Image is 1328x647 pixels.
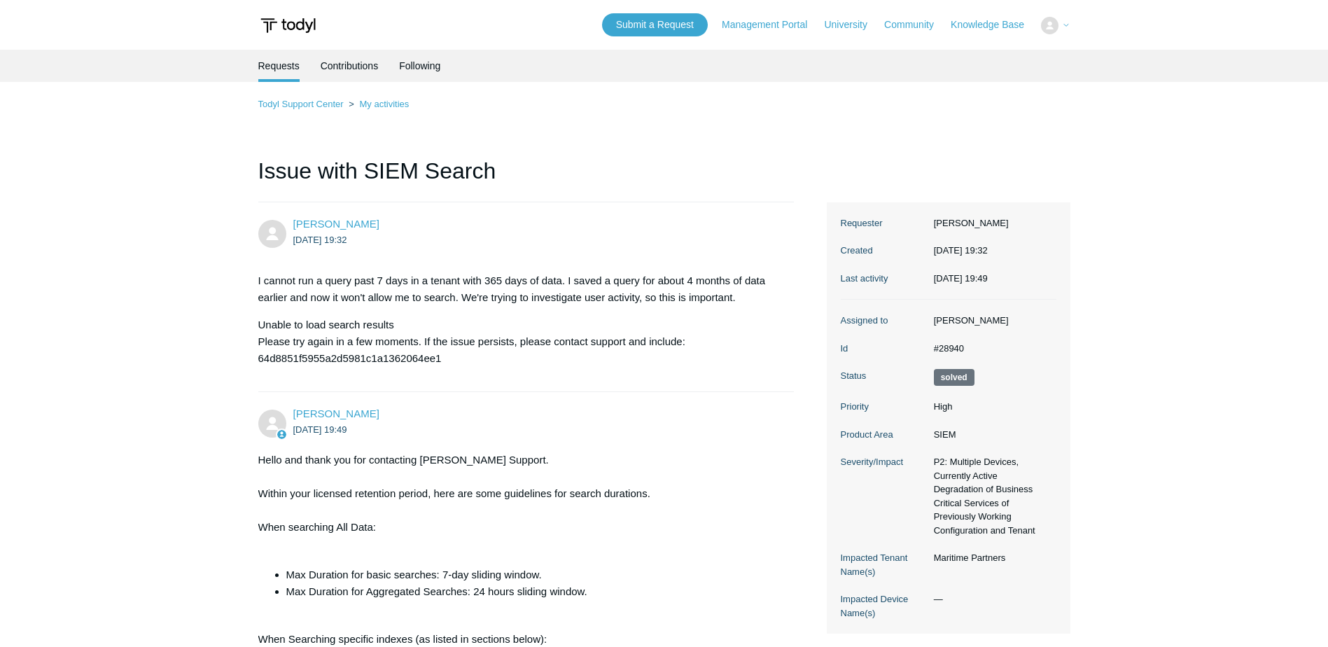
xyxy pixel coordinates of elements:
[321,50,379,82] a: Contributions
[258,316,781,367] p: Unable to load search results Please try again in a few moments. If the issue persists, please co...
[841,369,927,383] dt: Status
[927,342,1056,356] dd: #28940
[258,99,344,109] a: Todyl Support Center
[927,428,1056,442] dd: SIEM
[346,99,409,109] li: My activities
[258,272,781,306] p: I cannot run a query past 7 days in a tenant with 365 days of data. I saved a query for about 4 m...
[293,218,379,230] span: Miles McCready
[927,592,1056,606] dd: —
[841,400,927,414] dt: Priority
[927,455,1056,537] dd: P2: Multiple Devices, Currently Active Degradation of Business Critical Services of Previously Wo...
[934,273,988,284] time: 2025-10-14T19:49:31+00:00
[824,18,881,32] a: University
[841,244,927,258] dt: Created
[841,428,927,442] dt: Product Area
[841,314,927,328] dt: Assigned to
[399,50,440,82] a: Following
[927,551,1056,565] dd: Maritime Partners
[934,369,974,386] span: This request has been solved
[258,13,318,39] img: Todyl Support Center Help Center home page
[927,314,1056,328] dd: [PERSON_NAME]
[293,424,347,435] time: 2025-10-14T19:49:31Z
[293,408,379,419] span: Kris Haire
[293,235,347,245] time: 2025-10-14T19:32:46Z
[722,18,821,32] a: Management Portal
[884,18,948,32] a: Community
[841,551,927,578] dt: Impacted Tenant Name(s)
[293,408,379,419] a: [PERSON_NAME]
[286,566,781,583] li: Max Duration for basic searches: 7-day sliding window.
[258,99,347,109] li: Todyl Support Center
[927,216,1056,230] dd: [PERSON_NAME]
[841,216,927,230] dt: Requester
[359,99,409,109] a: My activities
[286,583,781,600] li: Max Duration for Aggregated Searches: 24 hours sliding window.
[934,245,988,256] time: 2025-10-14T19:32:46+00:00
[293,218,379,230] a: [PERSON_NAME]
[841,592,927,620] dt: Impacted Device Name(s)
[841,272,927,286] dt: Last activity
[841,342,927,356] dt: Id
[841,455,927,469] dt: Severity/Impact
[951,18,1038,32] a: Knowledge Base
[602,13,708,36] a: Submit a Request
[258,50,300,82] li: Requests
[258,154,795,202] h1: Issue with SIEM Search
[927,400,1056,414] dd: High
